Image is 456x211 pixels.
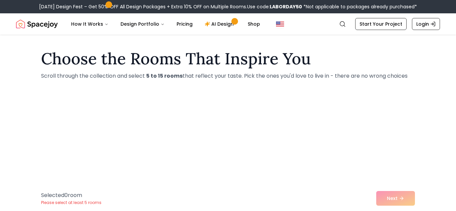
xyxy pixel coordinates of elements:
[302,3,417,10] span: *Not applicable to packages already purchased*
[171,17,198,31] a: Pricing
[270,3,302,10] b: LABORDAY50
[412,18,440,30] a: Login
[247,3,302,10] span: Use code:
[242,17,265,31] a: Shop
[41,200,101,205] p: Please select at least 5 rooms
[66,17,114,31] button: How It Works
[41,72,415,80] p: Scroll through the collection and select that reflect your taste. Pick the ones you'd love to liv...
[199,17,241,31] a: AI Design
[16,17,58,31] a: Spacejoy
[115,17,170,31] button: Design Portfolio
[41,191,101,199] p: Selected 0 room
[39,3,417,10] div: [DATE] Design Fest – Get 50% OFF All Design Packages + Extra 10% OFF on Multiple Rooms.
[16,17,58,31] img: Spacejoy Logo
[355,18,407,30] a: Start Your Project
[16,13,440,35] nav: Global
[146,72,183,80] strong: 5 to 15 rooms
[66,17,265,31] nav: Main
[276,20,284,28] img: United States
[41,51,415,67] h1: Choose the Rooms That Inspire You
